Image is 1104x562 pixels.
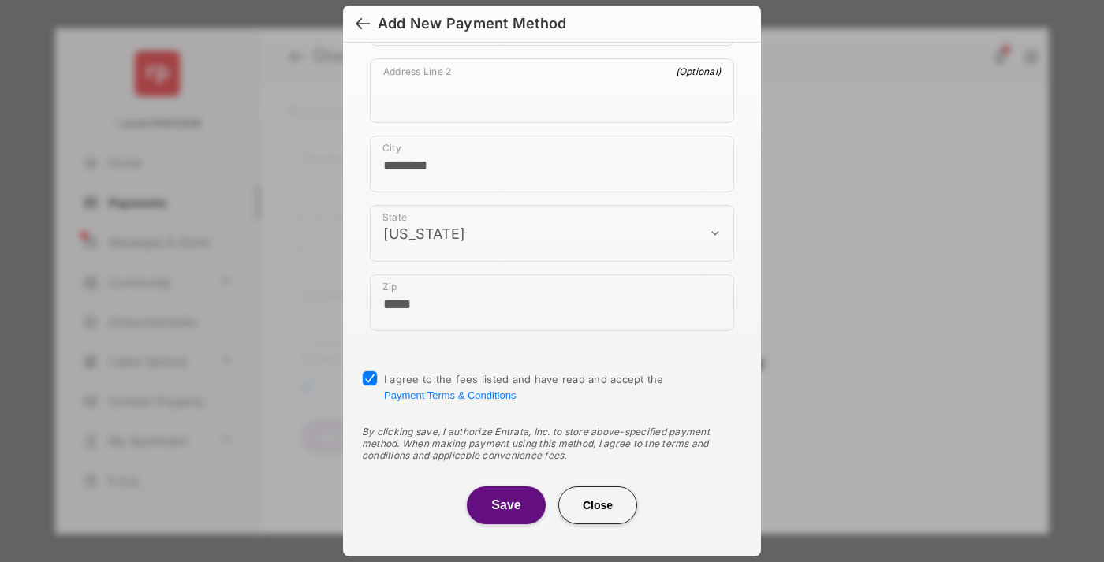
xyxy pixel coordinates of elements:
button: Close [558,486,637,524]
button: Save [467,486,546,524]
div: By clicking save, I authorize Entrata, Inc. to store above-specified payment method. When making ... [362,426,742,461]
div: Add New Payment Method [378,15,566,32]
div: payment_method_screening[postal_addresses][addressLine2] [370,58,734,123]
div: payment_method_screening[postal_addresses][postalCode] [370,274,734,331]
div: payment_method_screening[postal_addresses][locality] [370,136,734,192]
span: I agree to the fees listed and have read and accept the [384,373,664,401]
button: I agree to the fees listed and have read and accept the [384,389,516,401]
div: payment_method_screening[postal_addresses][administrativeArea] [370,205,734,262]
